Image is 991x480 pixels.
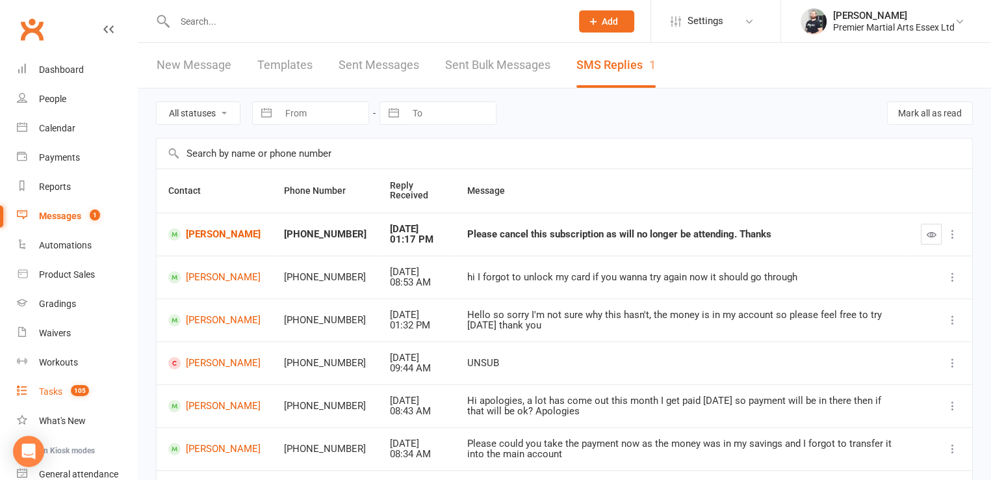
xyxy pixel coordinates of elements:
[390,320,443,331] div: 01:32 PM
[801,8,827,34] img: thumb_image1616261423.png
[17,348,137,377] a: Workouts
[467,272,897,283] div: hi I forgot to unlock my card if you wanna try again now it should go through
[602,16,618,27] span: Add
[278,102,368,124] input: From
[887,101,973,125] button: Mark all as read
[17,260,137,289] a: Product Sales
[390,449,443,460] div: 08:34 AM
[39,64,84,75] div: Dashboard
[171,12,562,31] input: Search...
[284,358,367,369] div: [PHONE_NUMBER]
[390,406,443,417] div: 08:43 AM
[157,43,231,88] a: New Message
[390,310,443,321] div: [DATE]
[17,85,137,114] a: People
[39,328,71,338] div: Waivers
[390,267,443,278] div: [DATE]
[39,357,78,367] div: Workouts
[168,357,261,369] a: [PERSON_NAME]
[39,386,62,397] div: Tasks
[390,353,443,364] div: [DATE]
[390,363,443,374] div: 09:44 AM
[17,55,137,85] a: Dashboard
[467,229,897,240] div: Please cancel this subscription as will no longer be attending. Thanks
[39,211,81,221] div: Messages
[284,272,367,283] div: [PHONE_NUMBER]
[168,271,261,284] a: [PERSON_NAME]
[39,299,76,309] div: Gradings
[390,438,443,449] div: [DATE]
[455,169,909,213] th: Message
[284,315,367,326] div: [PHONE_NUMBER]
[390,224,443,235] div: [DATE]
[39,152,80,163] div: Payments
[39,123,75,133] div: Calendar
[390,234,443,245] div: 01:17 PM
[157,139,972,168] input: Search by name or phone number
[405,102,496,124] input: To
[467,310,897,331] div: Hello so sorry I'm not sure why this hasn't, the money is in my account so please feel free to tr...
[168,314,261,327] a: [PERSON_NAME]
[833,21,955,33] div: Premier Martial Arts Essex Ltd
[90,209,100,220] span: 1
[576,43,656,88] a: SMS Replies1
[833,10,955,21] div: [PERSON_NAME]
[17,407,137,436] a: What's New
[390,395,443,407] div: [DATE]
[445,43,550,88] a: Sent Bulk Messages
[467,438,897,460] div: Please could you take the payment now as the money was in my savings and I forgot to transfer it ...
[168,443,261,455] a: [PERSON_NAME]
[71,385,89,396] span: 105
[17,377,137,407] a: Tasks 105
[467,395,897,417] div: Hi apologies, a lot has come out this month I get paid [DATE] so payment will be in there then if...
[272,169,378,213] th: Phone Number
[284,401,367,412] div: [PHONE_NUMBER]
[284,444,367,455] div: [PHONE_NUMBER]
[284,229,367,240] div: [PHONE_NUMBER]
[17,172,137,202] a: Reports
[16,13,48,46] a: Clubworx
[17,319,137,348] a: Waivers
[17,289,137,319] a: Gradings
[378,169,455,213] th: Reply Received
[39,416,86,426] div: What's New
[168,400,261,412] a: [PERSON_NAME]
[13,436,44,467] div: Open Intercom Messenger
[17,114,137,143] a: Calendar
[39,240,92,250] div: Automations
[579,10,634,33] button: Add
[168,228,261,241] a: [PERSON_NAME]
[39,94,66,104] div: People
[39,181,71,192] div: Reports
[390,277,443,288] div: 08:53 AM
[17,202,137,231] a: Messages 1
[157,169,272,213] th: Contact
[257,43,313,88] a: Templates
[39,269,95,280] div: Product Sales
[17,231,137,260] a: Automations
[649,58,656,72] div: 1
[467,358,897,369] div: UNSUB
[688,7,723,36] span: Settings
[39,469,118,479] div: General attendance
[17,143,137,172] a: Payments
[339,43,419,88] a: Sent Messages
